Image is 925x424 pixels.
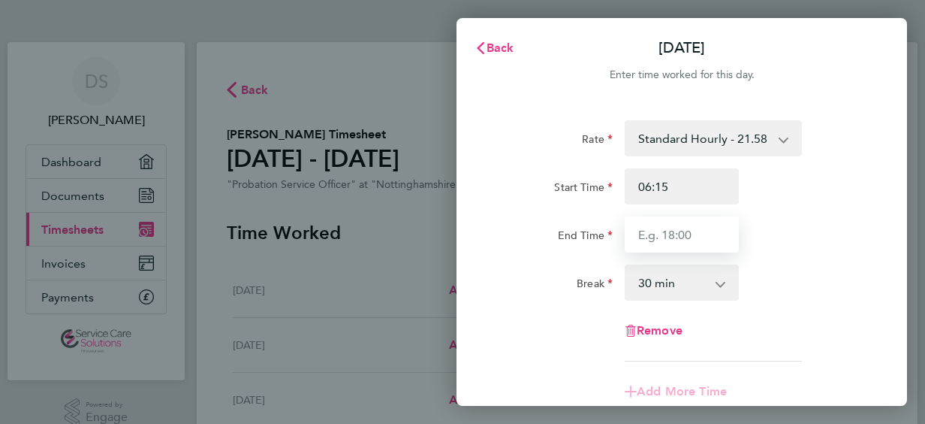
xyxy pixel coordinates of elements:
label: Break [577,277,613,295]
button: Back [459,33,529,63]
span: Remove [637,323,682,338]
span: Back [487,41,514,55]
input: E.g. 18:00 [625,217,739,253]
div: Enter time worked for this day. [456,66,907,84]
p: [DATE] [658,38,705,59]
label: Rate [582,132,613,150]
label: Start Time [554,180,613,198]
button: Remove [625,325,682,337]
label: End Time [558,229,613,247]
input: E.g. 08:00 [625,168,739,204]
